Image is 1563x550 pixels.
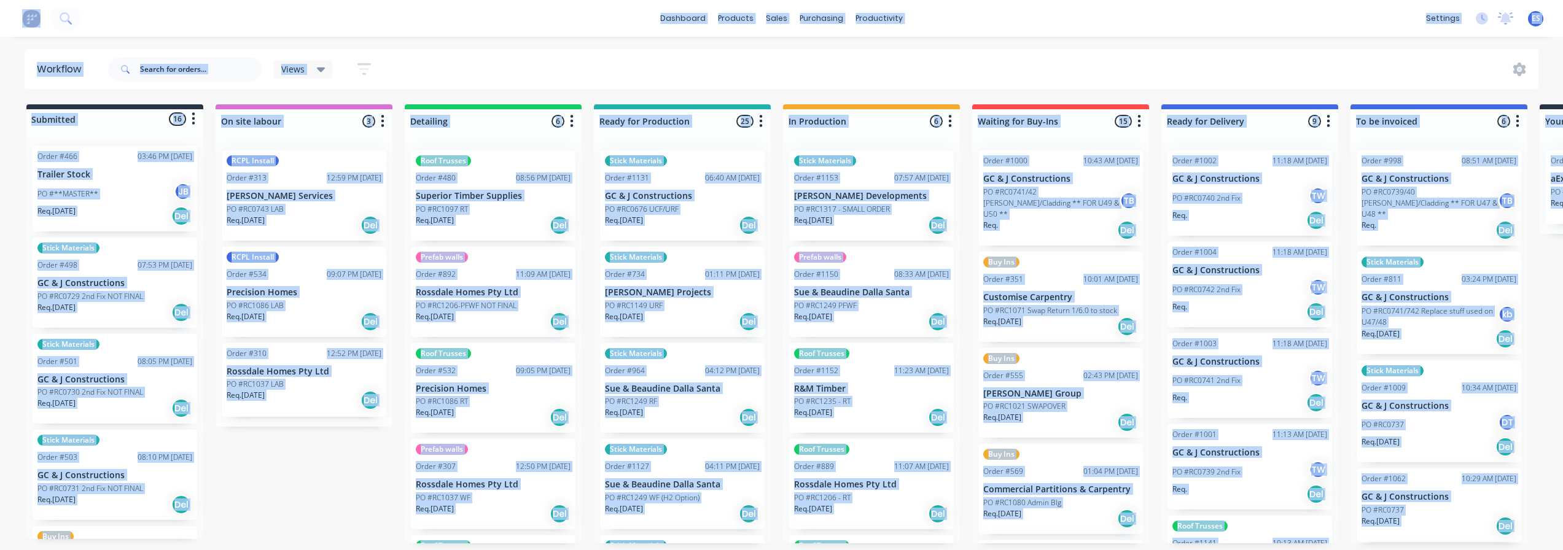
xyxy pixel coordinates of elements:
[1362,274,1401,285] div: Order #811
[983,353,1019,364] div: Buy Ins
[605,479,760,490] p: Sue & Beaudine Dalla Santa
[1172,338,1217,349] div: Order #1003
[928,504,948,524] div: Del
[794,287,949,298] p: Sue & Beaudine Dalla Santa
[1117,509,1137,529] div: Del
[416,155,471,166] div: Roof Trusses
[789,150,954,241] div: Stick MaterialsOrder #115307:57 AM [DATE][PERSON_NAME] DevelopmentsPO #RC1317 - SMALL ORDERReq.[D...
[1083,466,1138,477] div: 01:04 PM [DATE]
[983,316,1021,327] p: Req. [DATE]
[516,365,571,376] div: 09:05 PM [DATE]
[794,503,832,514] p: Req. [DATE]
[605,204,679,215] p: PO #RC0676 UCF/URF
[849,9,909,28] div: productivity
[516,269,571,280] div: 11:09 AM [DATE]
[1362,155,1401,166] div: Order #998
[416,384,571,394] p: Precision Homes
[760,9,793,28] div: sales
[1462,155,1516,166] div: 08:51 AM [DATE]
[1172,467,1241,478] p: PO #RC0739 2nd Fix
[1306,484,1326,504] div: Del
[605,155,667,166] div: Stick Materials
[416,172,456,184] div: Order #480
[1172,174,1327,184] p: GC & J Constructions
[794,461,834,472] div: Order #889
[1495,329,1515,349] div: Del
[1167,333,1332,419] div: Order #100311:18 AM [DATE]GC & J ConstructionsPO #RC0741 2nd FixTWReq.Del
[894,269,949,280] div: 08:33 AM [DATE]
[1309,460,1327,479] div: TW
[1172,210,1187,221] p: Req.
[222,247,386,337] div: RCPL InstallOrder #53409:07 PM [DATE]Precision HomesPO #RC1086 LABReq.[DATE]Del
[416,365,456,376] div: Order #532
[37,62,87,77] div: Workflow
[22,9,41,28] img: Factory
[739,408,758,427] div: Del
[1167,150,1332,236] div: Order #100211:18 AM [DATE]GC & J ConstructionsPO #RC0740 2nd FixTWReq.Del
[1306,302,1326,322] div: Del
[171,398,191,418] div: Del
[794,191,949,201] p: [PERSON_NAME] Developments
[416,287,571,298] p: Rossdale Homes Pty Ltd
[739,504,758,524] div: Del
[1172,284,1241,295] p: PO #RC0742 2nd Fix
[983,497,1061,508] p: PO #RC1080 Admin Blg
[138,356,192,367] div: 08:05 PM [DATE]
[416,311,454,322] p: Req. [DATE]
[1117,317,1137,336] div: Del
[1362,306,1498,328] p: PO #RC0741/742 Replace stuff used on U47/48
[739,312,758,331] div: Del
[1462,274,1516,285] div: 03:24 PM [DATE]
[983,412,1021,423] p: Req. [DATE]
[789,439,954,529] div: Roof TrussesOrder #88911:07 AM [DATE]Rossdale Homes Pty LtdPO #RC1206 - RTReq.[DATE]Del
[33,238,197,328] div: Stick MaterialsOrder #49807:53 PM [DATE]GC & J ConstructionsPO #RC0729 2nd Fix NOT FINALReq.[DATE...
[605,365,645,376] div: Order #964
[1273,338,1327,349] div: 11:18 AM [DATE]
[1357,360,1521,463] div: Stick MaterialsOrder #100910:34 AM [DATE]GC & J ConstructionsPO #RC0737DTReq.[DATE]Del
[416,215,454,226] p: Req. [DATE]
[705,461,760,472] div: 04:11 PM [DATE]
[605,461,649,472] div: Order #1127
[1172,357,1327,367] p: GC & J Constructions
[1362,220,1376,231] p: Req.
[411,343,575,433] div: Roof TrussesOrder #53209:05 PM [DATE]Precision HomesPO #RC1086 RTReq.[DATE]Del
[227,311,265,322] p: Req. [DATE]
[605,172,649,184] div: Order #1131
[605,444,667,455] div: Stick Materials
[1362,382,1406,393] div: Order #1009
[1532,13,1540,24] span: ES
[1117,220,1137,240] div: Del
[983,401,1066,412] p: PO #RC1021 SWAPOVER
[37,169,192,180] p: Trailer Stock
[712,9,760,28] div: products
[222,343,386,417] div: Order #31012:52 PM [DATE]Rossdale Homes Pty LtdPO #RC1037 LABReq.[DATE]Del
[416,492,470,503] p: PO #RC1037 WF
[516,172,571,184] div: 08:56 PM [DATE]
[227,390,265,401] p: Req. [DATE]
[1498,305,1516,323] div: kb
[605,300,663,311] p: PO #RC1149 URF
[361,215,380,235] div: Del
[1309,187,1327,205] div: TW
[794,365,838,376] div: Order #1152
[983,370,1023,381] div: Order #555
[794,215,832,226] p: Req. [DATE]
[33,146,197,231] div: Order #46603:46 PM [DATE]Trailer StockPO #**MASTER**JBReq.[DATE]Del
[928,312,948,331] div: Del
[37,151,77,162] div: Order #466
[894,461,949,472] div: 11:07 AM [DATE]
[983,292,1138,303] p: Customise Carpentry
[1306,211,1326,230] div: Del
[1362,365,1424,376] div: Stick Materials
[361,390,380,410] div: Del
[983,484,1138,495] p: Commercial Partitions & Carpentry
[411,247,575,337] div: Prefab wallsOrder #89211:09 AM [DATE]Rossdale Homes Pty LtdPO #RC1206-PFWF NOT FINALReq.[DATE]Del
[416,348,471,359] div: Roof Trusses
[1362,174,1516,184] p: GC & J Constructions
[654,9,712,28] a: dashboard
[37,494,76,505] p: Req. [DATE]
[411,439,575,529] div: Prefab wallsOrder #30712:50 PM [DATE]Rossdale Homes Pty LtdPO #RC1037 WFReq.[DATE]Del
[37,356,77,367] div: Order #501
[227,366,381,377] p: Rossdale Homes Pty Ltd
[1120,192,1138,210] div: TB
